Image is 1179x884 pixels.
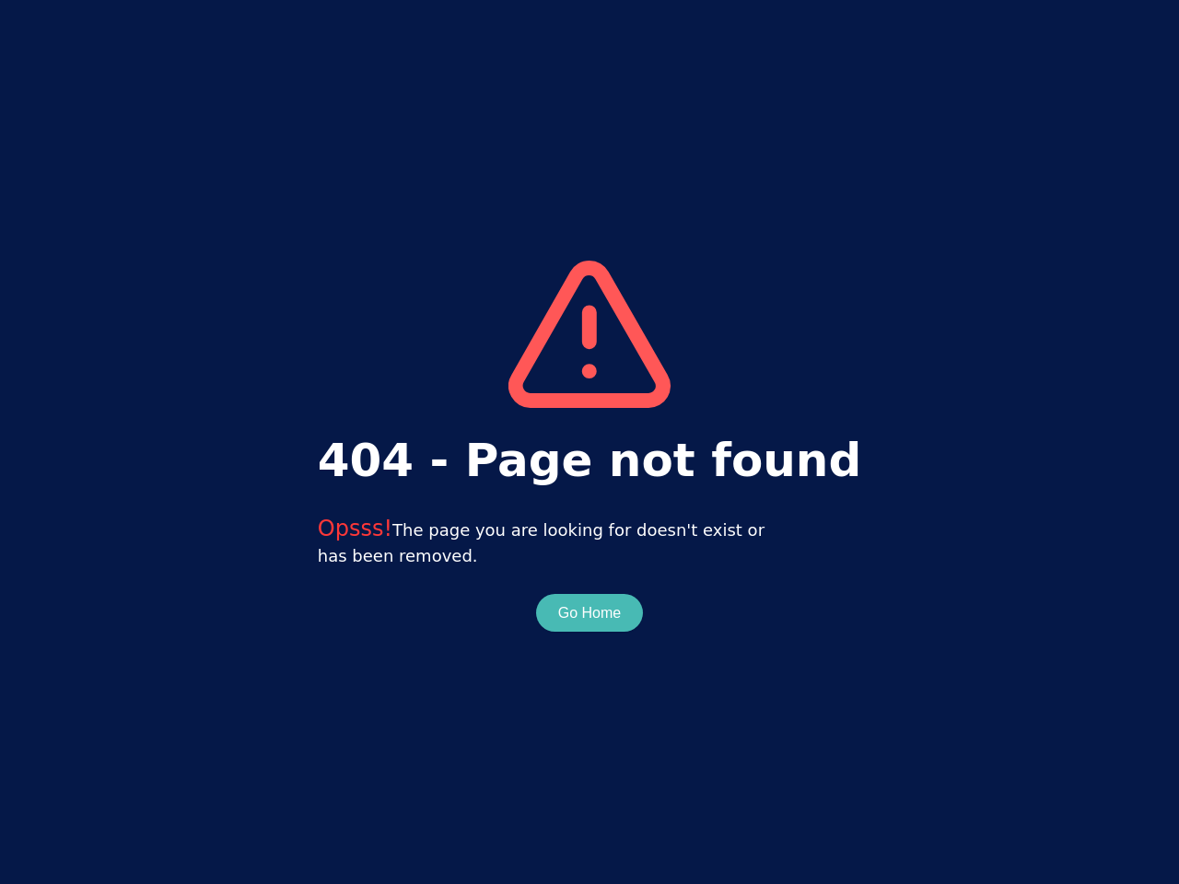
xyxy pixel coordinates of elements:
[508,261,670,408] img: svg%3e
[318,516,392,541] span: Opsss!
[318,514,861,569] p: The page you are looking for doesn't exist or has been removed.
[536,604,643,622] a: Go Home
[318,426,861,495] h1: 404 - Page not found
[558,602,621,624] button: Go Home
